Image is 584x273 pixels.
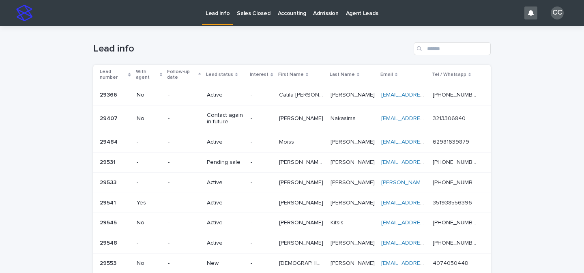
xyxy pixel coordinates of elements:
p: - [251,139,272,146]
tr: 2954129541 Yes-Active-[PERSON_NAME][PERSON_NAME] [PERSON_NAME][PERSON_NAME] [EMAIL_ADDRESS][DOMAI... [93,193,491,213]
p: - [168,159,200,166]
p: [PERSON_NAME] [279,198,325,206]
p: [PERSON_NAME] [279,114,325,122]
p: No [137,115,161,122]
div: CC [551,6,564,19]
p: 29407 [100,114,119,122]
p: [PHONE_NUMBER] [433,218,479,226]
p: Kitsis [331,218,345,226]
p: - [168,179,200,186]
p: Follow-up date [167,67,196,82]
p: 29545 [100,218,118,226]
p: 29533 [100,178,118,186]
a: [EMAIL_ADDRESS][DOMAIN_NAME] [381,159,473,165]
p: - [168,219,200,226]
p: 29366 [100,90,119,99]
tr: 2954529545 No-Active-[PERSON_NAME][PERSON_NAME] KitsisKitsis [EMAIL_ADDRESS][DOMAIN_NAME] [PHONE_... [93,213,491,233]
p: Lead number [100,67,126,82]
p: - [251,92,272,99]
tr: 2954829548 --Active-[PERSON_NAME][PERSON_NAME] [PERSON_NAME][PERSON_NAME] [EMAIL_ADDRESS][DOMAIN_... [93,233,491,254]
p: - [168,240,200,247]
p: MARQUES DE LIMA DUMARESQ [331,157,376,166]
tr: 2936629366 No-Active-Catila [PERSON_NAME] de [PERSON_NAME] daCatila [PERSON_NAME] de [PERSON_NAME... [93,85,491,105]
p: - [137,139,161,146]
p: - [168,92,200,99]
p: [PERSON_NAME] [279,238,325,247]
p: 62981639879 [433,137,471,146]
p: Active [207,139,245,146]
p: Active [207,200,245,206]
p: First Name [278,70,304,79]
p: [DEMOGRAPHIC_DATA] [279,258,326,267]
p: - [137,240,161,247]
img: stacker-logo-s-only.png [16,5,32,21]
p: Tel / Whatsapp [432,70,466,79]
p: - [168,200,200,206]
p: 29553 [100,258,118,267]
p: Active [207,92,245,99]
p: - [137,159,161,166]
p: Moiss [279,137,296,146]
p: Active [207,219,245,226]
p: 29531 [100,157,117,166]
tr: 2948429484 --Active-MoissMoiss [PERSON_NAME][PERSON_NAME] [EMAIL_ADDRESS][DOMAIN_NAME] 6298163987... [93,132,491,153]
p: 29541 [100,198,118,206]
a: [EMAIL_ADDRESS][DOMAIN_NAME] [381,260,473,266]
p: - [251,260,272,267]
p: No [137,92,161,99]
input: Search [414,42,491,55]
p: - [251,159,272,166]
p: [PERSON_NAME] [279,178,325,186]
p: - [137,179,161,186]
p: [PERSON_NAME] [279,218,325,226]
a: [EMAIL_ADDRESS][DOMAIN_NAME] [381,92,473,98]
tr: 2953329533 --Active-[PERSON_NAME][PERSON_NAME] [PERSON_NAME][PERSON_NAME] [PERSON_NAME][EMAIL_ADD... [93,172,491,193]
p: - [168,139,200,146]
p: [PERSON_NAME] [331,137,376,146]
a: [EMAIL_ADDRESS][DOMAIN_NAME] [381,139,473,145]
p: [PHONE_NUMBER] [433,157,479,166]
p: Last Name [330,70,355,79]
p: 4074050448 [433,258,470,267]
a: [EMAIL_ADDRESS][DOMAIN_NAME] [381,240,473,246]
h1: Lead info [93,43,410,55]
p: 29548 [100,238,119,247]
p: 3213306840 [433,114,467,122]
p: [PHONE_NUMBER] [433,238,479,247]
p: Nakasima [331,114,357,122]
p: [PHONE_NUMBER] [433,178,479,186]
p: New [207,260,245,267]
p: [PERSON_NAME] [331,90,376,99]
p: - [251,200,272,206]
p: [PERSON_NAME] [331,198,376,206]
a: [EMAIL_ADDRESS][DOMAIN_NAME] [381,220,473,226]
p: - [251,240,272,247]
p: Interest [250,70,268,79]
p: Contact again in future [207,112,245,126]
p: Email [380,70,393,79]
a: [PERSON_NAME][EMAIL_ADDRESS][DOMAIN_NAME] [381,180,517,185]
p: Pending sale [207,159,245,166]
p: [PERSON_NAME] [331,178,376,186]
p: Active [207,179,245,186]
p: - [251,115,272,122]
p: Catila maria Lopes de souza Maurício da [279,90,326,99]
p: 29484 [100,137,119,146]
tr: 2940729407 No-Contact again in future-[PERSON_NAME][PERSON_NAME] NakasimaNakasima [EMAIL_ADDRESS]... [93,105,491,132]
p: [PERSON_NAME] [331,258,376,267]
a: [EMAIL_ADDRESS][DOMAIN_NAME] [381,200,473,206]
p: - [168,115,200,122]
p: - [251,219,272,226]
p: - [168,260,200,267]
p: With agent [136,67,158,82]
p: No [137,260,161,267]
a: [EMAIL_ADDRESS][DOMAIN_NAME] [381,116,473,121]
tr: 2953129531 --Pending sale-[PERSON_NAME] de [PERSON_NAME][PERSON_NAME] de [PERSON_NAME] [PERSON_NA... [93,152,491,172]
p: Yes [137,200,161,206]
p: Lead status [206,70,233,79]
p: Active [207,240,245,247]
p: [PERSON_NAME] de [PERSON_NAME] [279,157,326,166]
p: No [137,219,161,226]
p: 351938556396 [433,198,474,206]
